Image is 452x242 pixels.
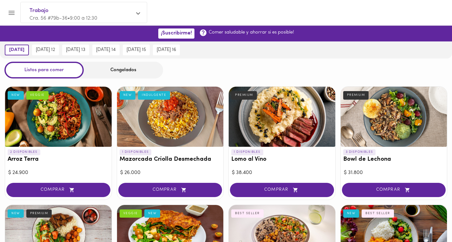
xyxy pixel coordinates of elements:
h3: Mazorcada Criolla Desmechada [120,156,221,163]
span: COMPRAR [350,187,438,193]
div: NEW [8,209,24,218]
span: [DATE] 16 [157,47,176,53]
h3: Arroz Terra [8,156,109,163]
button: ¡Suscribirme! [158,28,194,38]
span: Cra. 56 #79b-36 • 9:00 a 12:30 [29,16,97,21]
p: 2 DISPONIBLES [8,149,40,155]
div: NEW [144,209,160,218]
div: INDULGENTE [138,91,170,99]
span: COMPRAR [14,187,102,193]
span: COMPRAR [238,187,326,193]
button: COMPRAR [230,183,334,197]
div: Congelados [84,62,163,78]
div: NEW [120,91,136,99]
span: [DATE] [9,47,24,53]
button: Menu [4,5,19,21]
span: Trabajo [29,7,132,15]
button: [DATE] 13 [62,45,89,55]
button: [DATE] 14 [92,45,120,55]
button: [DATE] 15 [123,45,150,55]
button: COMPRAR [6,183,110,197]
button: COMPRAR [118,183,222,197]
div: PREMIUM [343,91,369,99]
button: COMPRAR [342,183,446,197]
button: [DATE] 16 [153,45,180,55]
div: BEST SELLER [362,209,394,218]
span: [DATE] 14 [96,47,116,53]
div: Lomo al Vino [229,87,335,147]
button: [DATE] 12 [32,45,59,55]
div: NEW [343,209,359,218]
div: NEW [8,91,24,99]
div: VEGGIE [26,91,49,99]
div: Arroz Terra [5,87,112,147]
span: [DATE] 12 [36,47,55,53]
div: VEGGIE [120,209,142,218]
span: COMPRAR [126,187,214,193]
p: 3 DISPONIBLES [343,149,376,155]
p: Comer saludable y ahorrar si es posible! [209,29,294,36]
div: $ 24.900 [8,169,108,177]
span: [DATE] 13 [66,47,85,53]
div: BEST SELLER [231,209,264,218]
div: PREMIUM [231,91,257,99]
p: 1 DISPONIBLES [231,149,263,155]
div: Listos para comer [4,62,84,78]
div: Bowl de Lechona [341,87,447,147]
div: $ 26.000 [120,169,220,177]
h3: Lomo al Vino [231,156,333,163]
button: [DATE] [5,45,29,55]
span: ¡Suscribirme! [161,30,192,36]
div: Mazorcada Criolla Desmechada [117,87,224,147]
div: $ 38.400 [232,169,332,177]
p: 1 DISPONIBLES [120,149,152,155]
span: [DATE] 15 [127,47,146,53]
h3: Bowl de Lechona [343,156,445,163]
div: PREMIUM [26,209,52,218]
div: $ 31.800 [344,169,444,177]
